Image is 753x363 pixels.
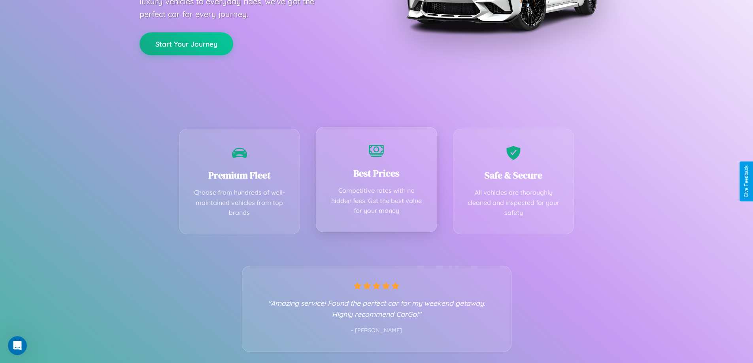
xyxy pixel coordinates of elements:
p: - [PERSON_NAME] [258,325,495,336]
div: Give Feedback [744,166,749,197]
p: All vehicles are thoroughly cleaned and inspected for your safety [465,188,562,218]
p: Choose from hundreds of well-maintained vehicles from top brands [191,188,288,218]
h3: Premium Fleet [191,169,288,182]
button: Start Your Journey [140,32,233,55]
iframe: Intercom live chat [8,336,27,355]
p: Competitive rates with no hidden fees. Get the best value for your money [328,186,425,216]
p: "Amazing service! Found the perfect car for my weekend getaway. Highly recommend CarGo!" [258,297,495,320]
h3: Safe & Secure [465,169,562,182]
h3: Best Prices [328,167,425,180]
